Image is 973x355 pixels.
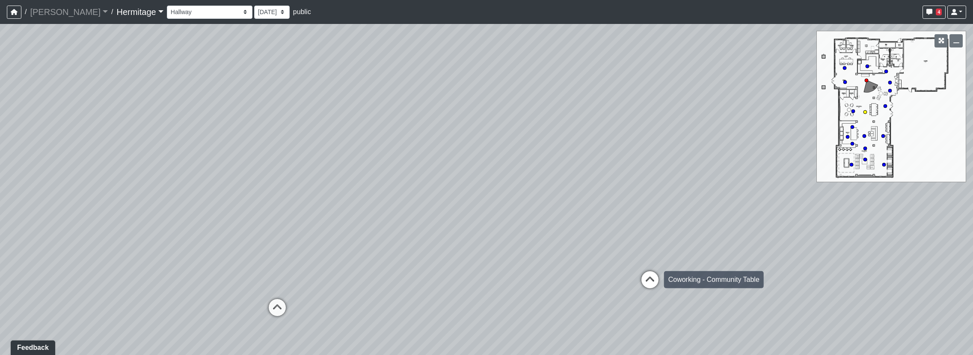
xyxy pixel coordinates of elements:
[116,3,163,21] a: Hermitage
[664,271,764,288] div: Coworking - Community Table
[30,3,108,21] a: [PERSON_NAME]
[936,9,942,15] span: 4
[21,3,30,21] span: /
[108,3,116,21] span: /
[6,338,57,355] iframe: Ybug feedback widget
[923,6,946,19] button: 4
[293,8,311,15] span: public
